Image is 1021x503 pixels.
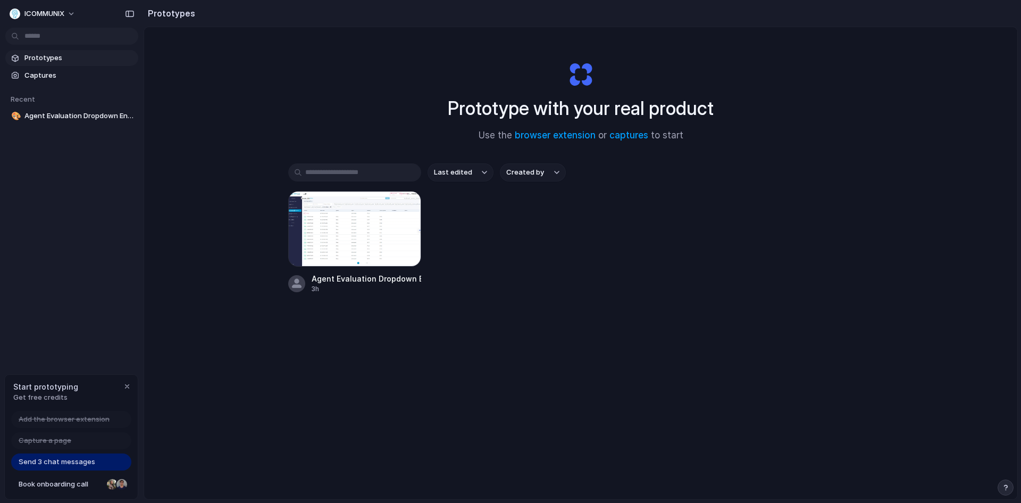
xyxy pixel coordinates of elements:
div: Nicole Kubica [106,478,119,491]
span: Created by [506,167,544,178]
span: Agent Evaluation Dropdown Enhancement [24,111,134,121]
span: Get free credits [13,392,78,403]
a: Captures [5,68,138,84]
a: Agent Evaluation Dropdown EnhancementAgent Evaluation Dropdown Enhancement3h [288,191,421,294]
span: Captures [24,70,134,81]
button: Last edited [428,163,493,182]
button: Created by [500,163,566,182]
span: Add the browser extension [19,414,110,425]
div: 3h [312,284,421,294]
button: ICOMMUNIX [5,5,81,22]
div: 🎨 [11,110,19,122]
div: Agent Evaluation Dropdown Enhancement [312,273,421,284]
h1: Prototype with your real product [448,94,714,122]
span: Recent [11,95,35,103]
div: Christian Iacullo [115,478,128,491]
button: 🎨 [10,111,20,121]
a: Book onboarding call [11,476,131,493]
a: captures [609,130,648,141]
h2: Prototypes [144,7,195,20]
a: browser extension [515,130,596,141]
span: Book onboarding call [19,479,103,490]
span: Use the or to start [479,129,683,143]
span: Last edited [434,167,472,178]
a: Prototypes [5,50,138,66]
span: Capture a page [19,435,71,446]
span: Start prototyping [13,381,78,392]
span: Prototypes [24,53,134,63]
span: ICOMMUNIX [24,9,64,19]
span: Send 3 chat messages [19,457,95,467]
a: 🎨Agent Evaluation Dropdown Enhancement [5,108,138,124]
